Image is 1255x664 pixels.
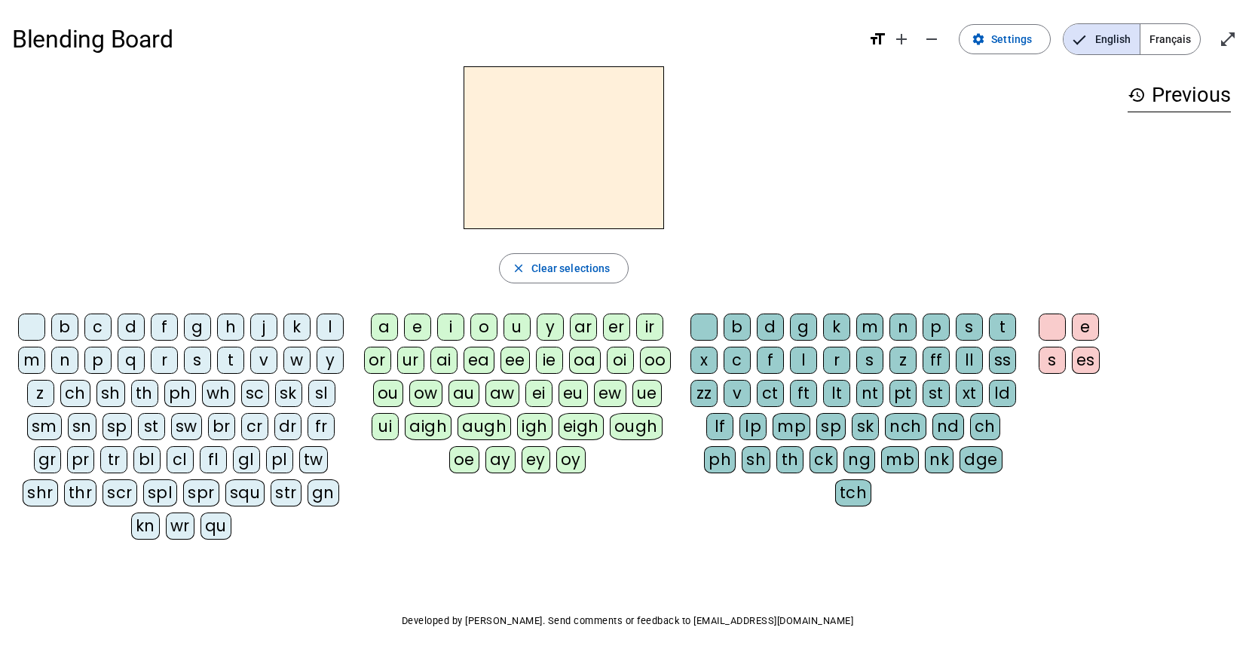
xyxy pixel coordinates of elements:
[932,413,964,440] div: nd
[852,413,879,440] div: sk
[184,314,211,341] div: g
[200,513,231,540] div: qu
[790,380,817,407] div: ft
[636,314,663,341] div: ir
[143,479,178,506] div: spl
[27,413,62,440] div: sm
[404,314,431,341] div: e
[856,347,883,374] div: s
[217,314,244,341] div: h
[892,30,911,48] mat-icon: add
[989,314,1016,341] div: t
[1128,78,1231,112] h3: Previous
[889,380,917,407] div: pt
[68,413,96,440] div: sn
[843,446,875,473] div: ng
[299,446,328,473] div: tw
[856,314,883,341] div: m
[118,314,145,341] div: d
[1039,347,1066,374] div: s
[923,347,950,374] div: ff
[724,314,751,341] div: b
[925,446,953,473] div: nk
[208,413,235,440] div: br
[504,314,531,341] div: u
[485,380,519,407] div: aw
[171,413,202,440] div: sw
[100,446,127,473] div: tr
[923,30,941,48] mat-icon: remove
[970,413,1000,440] div: ch
[739,413,767,440] div: lp
[103,479,137,506] div: scr
[704,446,736,473] div: ph
[138,413,165,440] div: st
[556,446,586,473] div: oy
[690,380,718,407] div: zz
[923,314,950,341] div: p
[67,446,94,473] div: pr
[283,347,311,374] div: w
[868,30,886,48] mat-icon: format_size
[84,347,112,374] div: p
[1128,86,1146,104] mat-icon: history
[184,347,211,374] div: s
[241,380,269,407] div: sc
[202,380,235,407] div: wh
[594,380,626,407] div: ew
[706,413,733,440] div: lf
[500,347,530,374] div: ee
[283,314,311,341] div: k
[27,380,54,407] div: z
[885,413,926,440] div: nch
[790,314,817,341] div: g
[60,380,90,407] div: ch
[405,413,451,440] div: aigh
[372,413,399,440] div: ui
[956,380,983,407] div: xt
[522,446,550,473] div: ey
[690,347,718,374] div: x
[640,347,671,374] div: oo
[51,314,78,341] div: b
[724,380,751,407] div: v
[823,347,850,374] div: r
[816,413,846,440] div: sp
[959,24,1051,54] button: Settings
[131,513,160,540] div: kn
[1064,24,1140,54] span: English
[536,347,563,374] div: ie
[12,15,856,63] h1: Blending Board
[559,380,588,407] div: eu
[430,347,458,374] div: ai
[470,314,497,341] div: o
[131,380,158,407] div: th
[18,347,45,374] div: m
[250,347,277,374] div: v
[1213,24,1243,54] button: Enter full screen
[271,479,302,506] div: str
[437,314,464,341] div: i
[308,413,335,440] div: fr
[217,347,244,374] div: t
[1063,23,1201,55] mat-button-toggle-group: Language selection
[34,446,61,473] div: gr
[776,446,804,473] div: th
[151,347,178,374] div: r
[881,446,919,473] div: mb
[103,413,132,440] div: sp
[810,446,837,473] div: ck
[241,413,268,440] div: cr
[151,314,178,341] div: f
[133,446,161,473] div: bl
[923,380,950,407] div: st
[164,380,196,407] div: ph
[569,347,601,374] div: oa
[917,24,947,54] button: Decrease font size
[317,347,344,374] div: y
[167,446,194,473] div: cl
[956,347,983,374] div: ll
[960,446,1002,473] div: dge
[1219,30,1237,48] mat-icon: open_in_full
[64,479,97,506] div: thr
